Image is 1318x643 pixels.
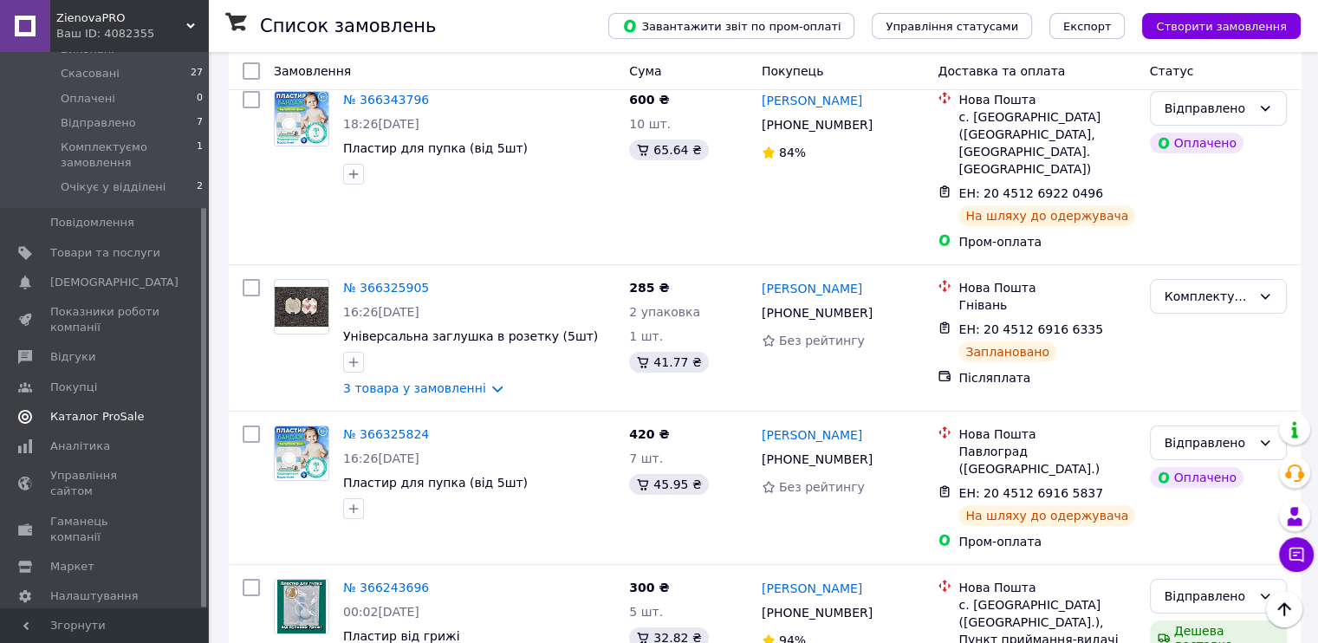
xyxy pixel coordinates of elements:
div: Нова Пошта [958,91,1135,108]
button: Чат з покупцем [1279,537,1314,572]
div: 65.64 ₴ [629,140,708,160]
div: Заплановано [958,341,1056,362]
span: 00:02[DATE] [343,605,419,619]
div: [PHONE_NUMBER] [758,601,876,625]
span: Товари та послуги [50,245,160,261]
span: Відправлено [61,115,136,131]
h1: Список замовлень [260,16,436,36]
span: Повідомлення [50,215,134,231]
button: Створити замовлення [1142,13,1301,39]
div: На шляху до одержувача [958,505,1135,526]
a: Фото товару [274,579,329,634]
div: Нова Пошта [958,279,1135,296]
span: 84% [779,146,806,159]
span: 27 [191,66,203,81]
span: Без рейтингу [779,334,865,347]
a: Фото товару [274,91,329,146]
span: 2 [197,179,203,195]
span: Оплачені [61,91,115,107]
span: Гаманець компанії [50,514,160,545]
span: Показники роботи компанії [50,304,160,335]
div: Павлоград ([GEOGRAPHIC_DATA].) [958,443,1135,477]
img: Фото товару [275,92,328,146]
span: 10 шт. [629,117,671,131]
span: Комплектуємо замовлення [61,140,197,171]
a: [PERSON_NAME] [762,92,862,109]
span: Cума [629,64,661,78]
span: ZienovaPRO [56,10,186,26]
a: Фото товару [274,425,329,481]
a: Фото товару [274,279,329,334]
span: Маркет [50,559,94,575]
img: Фото товару [277,580,327,633]
a: Пластир для пупка (від 5шт) [343,476,528,490]
span: Скасовані [61,66,120,81]
a: [PERSON_NAME] [762,580,862,597]
span: Очікує у відділені [61,179,166,195]
a: 3 товара у замовленні [343,381,486,395]
div: Відправлено [1165,99,1251,118]
a: № 366325905 [343,281,429,295]
span: ЕН: 20 4512 6916 6335 [958,322,1103,336]
span: Відгуки [50,349,95,365]
span: Пластир для пупка (від 5шт) [343,141,528,155]
span: 1 [197,140,203,171]
div: [PHONE_NUMBER] [758,447,876,471]
div: Комплектуємо замовлення [1165,287,1251,306]
span: 2 упаковка [629,305,700,319]
img: Фото товару [275,426,328,480]
span: 5 шт. [629,605,663,619]
span: 1 шт. [629,329,663,343]
span: 7 шт. [629,451,663,465]
span: [DEMOGRAPHIC_DATA] [50,275,179,290]
span: 300 ₴ [629,581,669,594]
span: 7 [197,115,203,131]
span: 16:26[DATE] [343,451,419,465]
span: Статус [1150,64,1194,78]
span: Покупці [50,380,97,395]
div: Оплачено [1150,133,1243,153]
span: Без рейтингу [779,480,865,494]
div: 45.95 ₴ [629,474,708,495]
span: Управління статусами [886,20,1018,33]
div: Ваш ID: 4082355 [56,26,208,42]
button: Управління статусами [872,13,1032,39]
button: Експорт [1049,13,1126,39]
div: с. [GEOGRAPHIC_DATA] ([GEOGRAPHIC_DATA], [GEOGRAPHIC_DATA]. [GEOGRAPHIC_DATA]) [958,108,1135,178]
a: № 366325824 [343,427,429,441]
button: Завантажити звіт по пром-оплаті [608,13,854,39]
span: Управління сайтом [50,468,160,499]
button: Наверх [1266,591,1302,627]
span: Каталог ProSale [50,409,144,425]
div: Оплачено [1150,467,1243,488]
div: Нова Пошта [958,579,1135,596]
div: [PHONE_NUMBER] [758,301,876,325]
div: Відправлено [1165,587,1251,606]
span: Аналітика [50,438,110,454]
span: 16:26[DATE] [343,305,419,319]
img: Фото товару [275,287,328,328]
a: Створити замовлення [1125,18,1301,32]
a: [PERSON_NAME] [762,426,862,444]
span: 600 ₴ [629,93,669,107]
div: Відправлено [1165,433,1251,452]
span: Покупець [762,64,823,78]
div: Післяплата [958,369,1135,386]
span: Доставка та оплата [938,64,1065,78]
a: № 366343796 [343,93,429,107]
span: 285 ₴ [629,281,669,295]
span: Завантажити звіт по пром-оплаті [622,18,841,34]
a: № 366243696 [343,581,429,594]
span: ЕН: 20 4512 6916 5837 [958,486,1103,500]
div: [PHONE_NUMBER] [758,113,876,137]
div: На шляху до одержувача [958,205,1135,226]
a: [PERSON_NAME] [762,280,862,297]
a: Універсальна заглушка в розетку (5шт) [343,329,598,343]
span: 18:26[DATE] [343,117,419,131]
span: Пластир від грижі [343,629,459,643]
div: Пром-оплата [958,533,1135,550]
div: Пром-оплата [958,233,1135,250]
span: Налаштування [50,588,139,604]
